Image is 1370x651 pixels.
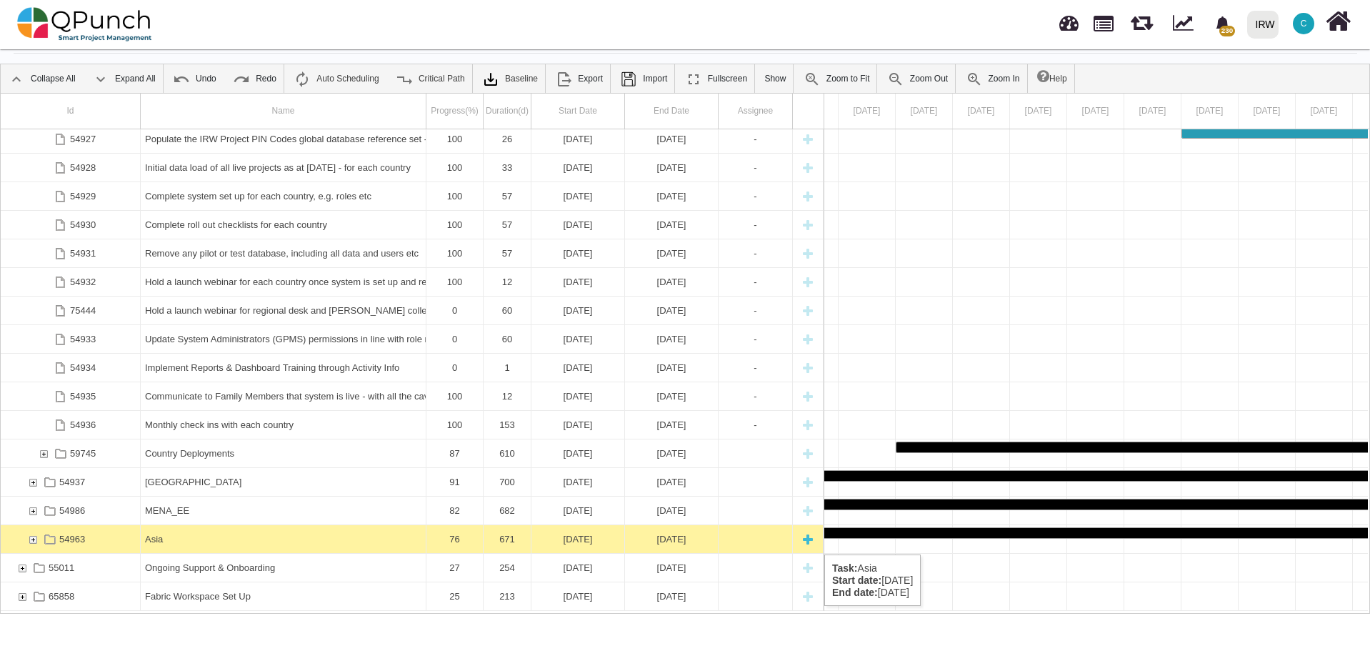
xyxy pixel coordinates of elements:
[484,525,531,553] div: 671
[482,71,499,88] img: klXqkY5+JZAPre7YVMJ69SE9vgHW7RkaA9STpDBCRd8F60lk8AdY5g6cgTfGkm3cV0d3FrcCHw7UyPBLKa18SAFZQOCAmAAAA...
[625,125,719,153] div: 31-05-2024
[484,297,531,324] div: 60
[797,268,819,296] div: New task
[1,497,141,525] div: 54986
[797,239,819,267] div: New task
[1241,1,1284,48] a: IRW
[531,125,625,153] div: 06-05-2024
[797,525,819,553] div: New task
[531,354,625,382] div: 31-12-2025
[141,325,426,353] div: Update System Administrators (GPMS) permissions in line with role matrices - once ready to go live
[629,468,714,496] div: [DATE]
[1094,9,1114,31] span: Projects
[70,411,96,439] div: 54936
[488,354,526,382] div: 1
[59,497,85,525] div: 54986
[145,154,421,182] div: Initial data load of all live projects as at [DATE] - for each country
[629,182,714,210] div: [DATE]
[536,325,620,353] div: [DATE]
[431,154,479,182] div: 100
[141,468,426,496] div: West Africa
[1,411,824,439] div: Task: Monthly check ins with each country Start date: 01-08-2024 End date: 31-12-2024
[431,297,479,324] div: 0
[396,71,413,88] img: ic_critical_path_24.b7f2986.png
[1,325,824,354] div: Task: Update System Administrators (GPMS) permissions in line with role matrices - once ready to ...
[1,582,824,611] div: Task: Fabric Workspace Set Up Start date: 01-04-2025 End date: 30-10-2025
[1,239,141,267] div: 54931
[620,71,637,88] img: save.4d96896.png
[531,411,625,439] div: 01-08-2024
[797,211,819,239] div: New task
[757,64,793,93] a: Show
[1,439,141,467] div: 59745
[536,497,620,525] div: [DATE]
[548,64,610,93] a: Export
[431,211,479,239] div: 100
[141,497,426,525] div: MENA_EE
[431,439,479,467] div: 87
[1181,94,1239,129] div: 06 May 2024
[488,211,526,239] div: 57
[426,211,484,239] div: 100
[1067,94,1124,129] div: 04 May 2024
[141,582,426,610] div: Fabric Workspace Set Up
[484,239,531,267] div: 57
[8,71,25,88] img: ic_collapse_all_24.42ac041.png
[141,268,426,296] div: Hold a launch webinar for each country once system is set up and ready for ongoing use
[145,497,421,525] div: MENA_EE
[1,211,141,239] div: 54930
[426,154,484,182] div: 100
[797,439,819,467] div: New task
[70,268,96,296] div: 54932
[678,64,754,93] a: Fullscreen
[488,439,526,467] div: 610
[141,239,426,267] div: Remove any pilot or test database, including all data and users etc
[431,182,479,210] div: 100
[488,182,526,210] div: 57
[966,71,983,88] img: ic_zoom_in.48fceee.png
[625,325,719,353] div: 30-10-2025
[145,239,421,267] div: Remove any pilot or test database, including all data and users etc
[536,382,620,410] div: [DATE]
[685,71,702,88] img: ic_fullscreen_24.81ea589.png
[1256,12,1275,37] div: IRW
[484,211,531,239] div: 57
[1206,1,1241,46] a: bell fill230
[70,439,96,467] div: 59745
[896,94,953,129] div: 01 May 2024
[141,94,426,129] div: Name
[145,439,421,467] div: Country Deployments
[719,239,793,267] div: -
[1239,94,1296,129] div: 07 May 2024
[484,382,531,410] div: 12
[1,411,141,439] div: 54936
[426,411,484,439] div: 100
[141,211,426,239] div: Complete roll out checklists for each country
[431,125,479,153] div: 100
[70,211,96,239] div: 54930
[723,239,788,267] div: -
[484,125,531,153] div: 26
[797,382,819,410] div: New task
[431,325,479,353] div: 0
[70,154,96,182] div: 54928
[484,354,531,382] div: 1
[145,211,421,239] div: Complete roll out checklists for each country
[797,554,819,582] div: New task
[488,268,526,296] div: 12
[719,382,793,410] div: -
[484,182,531,210] div: 57
[426,268,484,296] div: 100
[431,497,479,525] div: 82
[887,71,904,88] img: ic_zoom_out.687aa02.png
[1,382,141,410] div: 54935
[145,268,421,296] div: Hold a launch webinar for each country once system is set up and ready for ongoing use
[625,411,719,439] div: 31-12-2024
[1,525,141,553] div: 54963
[431,268,479,296] div: 100
[625,525,719,553] div: 31-12-2025
[484,497,531,525] div: 682
[1,382,824,411] div: Task: Communicate to Family Members that system is live - with all the caveats as needed etc Star...
[797,582,819,610] div: New task
[1293,13,1314,34] span: Clairebt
